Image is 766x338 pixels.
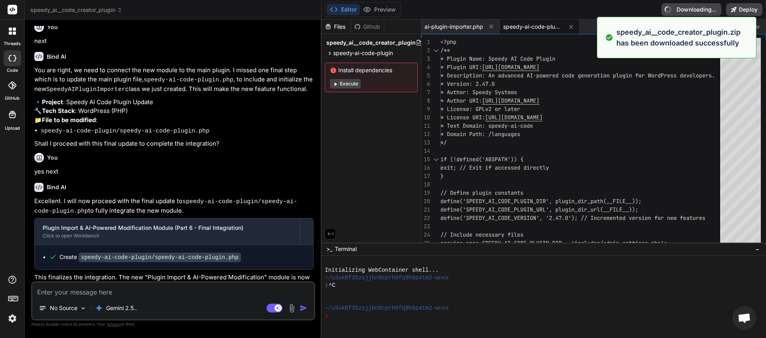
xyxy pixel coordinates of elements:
[421,147,430,155] div: 14
[421,80,430,88] div: 6
[106,304,137,312] p: Gemini 2.5..
[421,206,430,214] div: 21
[440,172,444,180] span: }
[30,6,122,14] span: speedy_ai__code_creator_plugin
[34,66,314,95] p: You are right, we need to connect the new module to the main plugin. I missed one final step whic...
[325,304,449,312] span: ~/u3uk0f35zsjjbn9cprh6fq9h0p4tm2-wnxx
[421,239,430,247] div: 25
[7,67,18,74] label: code
[440,80,495,87] span: * Version: 2.47.0
[755,245,760,253] span: −
[421,155,430,164] div: 15
[31,320,315,328] p: Always double-check its answers. Your in Bind
[421,164,430,172] div: 16
[43,233,292,239] div: Click to open Workbench
[605,27,613,48] img: alert
[47,183,66,191] h6: Bind AI
[503,23,563,31] span: speedy-ai-code-plugin.php
[421,122,430,130] div: 11
[421,197,430,206] div: 20
[440,38,456,45] span: <?php
[440,130,520,138] span: * Domain Path: /languages
[440,198,600,205] span: define('SPEEDY_AI_CODE_PLUGIN_DIR', plugin_dir_pat
[79,253,241,262] code: speedy-ai-code-plugin/speedy-ai-code-plugin.php
[326,39,416,47] span: speedy_ai__code_creator_plugin
[440,114,485,121] span: * License URI:
[35,218,300,245] button: Plugin Import & AI-Powered Modification Module (Part 6 - Final Integration)Click to open Workbench
[351,23,384,31] div: Github
[726,3,762,16] button: Deploy
[34,37,314,46] p: next
[421,231,430,239] div: 24
[440,156,523,163] span: if (!defined('ABSPATH')) {
[325,282,329,289] span: ❯
[41,128,209,134] code: speedy-ai-code-plugin/speedy-ai-code-plugin.php
[424,23,483,31] span: ai-plugin-importer.php
[754,243,761,255] button: −
[333,49,393,57] span: speedy-ai-code-plugin
[732,306,756,330] a: Open chat
[144,77,233,83] code: speedy-ai-code-plugin.php
[600,239,667,247] span: /admin-settings.php';
[440,164,549,171] span: exit; // Exit if accessed directly
[421,222,430,231] div: 23
[431,155,441,164] div: Click to collapse the range.
[327,4,360,15] button: Editor
[421,113,430,122] div: 10
[330,79,361,89] button: Execute
[47,53,66,61] h6: Bind AI
[421,130,430,138] div: 12
[46,86,125,93] code: SpeedyAIPluginImporter
[421,214,430,222] div: 22
[421,63,430,71] div: 4
[34,167,314,176] p: yes next
[661,3,721,16] button: Downloading...
[440,239,600,247] span: require_once SPEEDY_AI_CODE_PLUGIN_DIR . 'includes
[50,304,77,312] p: No Source
[325,267,439,274] span: Initializing WebContainer shell...
[5,125,20,132] label: Upload
[360,4,399,15] button: Preview
[421,71,430,80] div: 5
[600,206,638,213] span: (__FILE__));
[421,55,430,63] div: 3
[597,72,715,79] span: tion plugin for WordPress developers.
[80,305,87,312] img: Pick Models
[6,312,19,325] img: settings
[440,206,600,213] span: define('SPEEDY_AI_CODE_PLUGIN_URL', plugin_dir_url
[421,180,430,189] div: 18
[300,304,308,312] img: icon
[440,105,520,113] span: * License: GPLv2 or later
[421,46,430,55] div: 2
[421,138,430,147] div: 13
[421,88,430,97] div: 7
[330,66,413,74] span: Install dependencies
[440,231,523,238] span: // Include necessary files
[440,214,600,221] span: define('SPEEDY_AI_CODE_VERSION', '2.47.0'); // Inc
[421,172,430,180] div: 17
[421,97,430,105] div: 8
[34,139,314,148] p: Shall I proceed with this final update to complete the integration?
[42,107,75,115] strong: Tech Stack
[107,322,121,326] span: privacy
[34,273,314,300] p: This finalizes the integration. The new "Plugin Import & AI-Powered Modification" module is now f...
[329,282,336,289] span: ^C
[322,23,351,31] div: Files
[325,274,449,282] span: ~/u3uk0f35zsjjbn9cprh6fq9h0p4tm2-wnxx
[421,38,430,46] div: 1
[326,245,332,253] span: >_
[485,114,543,121] span: [URL][DOMAIN_NAME]
[482,63,539,71] span: [URL][DOMAIN_NAME]
[440,97,482,104] span: * Author URI:
[616,27,751,48] p: speedy_ai__code_creator_plugin.zip has been downloaded successfully
[42,98,63,106] strong: Project
[600,198,642,205] span: h(__FILE__));
[440,189,523,196] span: // Define plugin constants
[440,122,533,129] span: * Text Domain: speedy-ai-code
[34,98,314,125] p: 🔹 : Speedy AI Code Plugin Update 🔧 : WordPress (PHP) 📁 :
[59,253,241,261] div: Create
[431,46,441,55] div: Click to collapse the range.
[4,40,21,47] label: threads
[47,23,58,31] h6: You
[95,304,103,312] img: Gemini 2.5 Pro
